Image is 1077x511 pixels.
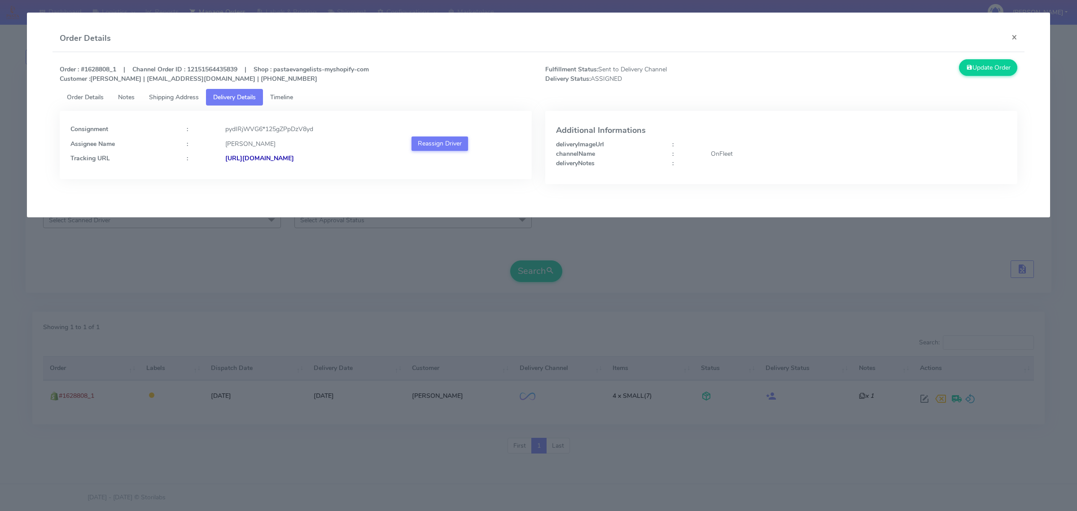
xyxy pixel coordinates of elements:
span: Shipping Address [149,93,199,101]
span: Notes [118,93,135,101]
span: Order Details [67,93,104,101]
strong: : [672,159,674,167]
strong: Order : #1628808_1 | Channel Order ID : 12151564435839 | Shop : pastaevangelists-myshopify-com [P... [60,65,369,83]
strong: : [187,125,188,133]
strong: : [672,140,674,149]
strong: [URL][DOMAIN_NAME] [225,154,294,163]
strong: Delivery Status: [545,75,591,83]
strong: Consignment [70,125,108,133]
h4: Order Details [60,32,111,44]
button: Update Order [959,59,1017,76]
strong: deliveryNotes [556,159,595,167]
div: [PERSON_NAME] [219,139,412,151]
strong: : [187,154,188,163]
span: Sent to Delivery Channel ASSIGNED [538,65,781,84]
span: Timeline [270,93,293,101]
strong: : [672,150,674,158]
div: pydIRjWVG6*125gZPpDzV8yd [219,124,528,134]
strong: : [187,140,188,148]
strong: Assignee Name [70,140,115,148]
h4: Additional Informations [556,126,1007,135]
div: OnFleet [704,149,1013,159]
ul: Tabs [60,89,1017,106]
strong: Tracking URL [70,154,110,163]
strong: Customer : [60,75,90,83]
button: Close [1004,25,1024,49]
strong: deliveryImageUrl [556,140,604,149]
span: Delivery Details [213,93,256,101]
strong: channelName [556,150,595,158]
button: Reassign Driver [412,137,468,151]
strong: Fulfillment Status: [545,65,598,74]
